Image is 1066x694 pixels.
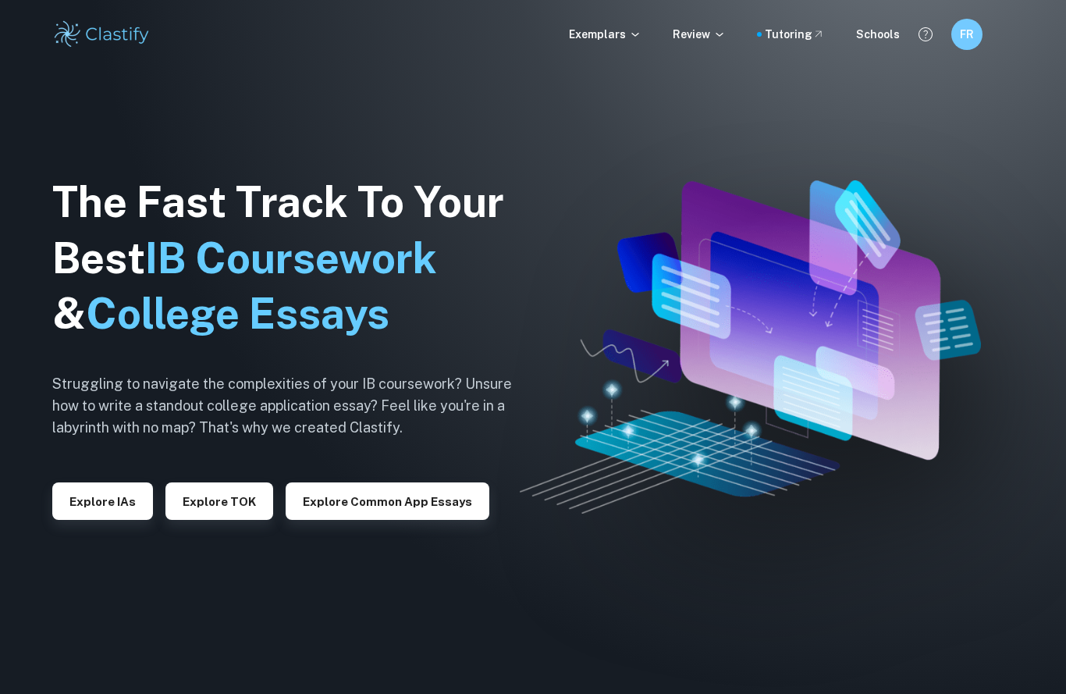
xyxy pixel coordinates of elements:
img: Clastify hero [520,180,980,514]
span: College Essays [86,289,389,338]
h6: Struggling to navigate the complexities of your IB coursework? Unsure how to write a standout col... [52,373,536,439]
button: Help and Feedback [912,21,939,48]
img: Clastify logo [52,19,151,50]
button: Explore TOK [165,482,273,520]
p: Review [673,26,726,43]
button: Explore Common App essays [286,482,489,520]
a: Schools [856,26,900,43]
h6: FR [958,26,976,43]
a: Explore IAs [52,493,153,508]
a: Explore TOK [165,493,273,508]
button: FR [951,19,982,50]
p: Exemplars [569,26,641,43]
button: Explore IAs [52,482,153,520]
a: Tutoring [765,26,825,43]
span: IB Coursework [145,233,437,283]
h1: The Fast Track To Your Best & [52,174,536,343]
a: Explore Common App essays [286,493,489,508]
